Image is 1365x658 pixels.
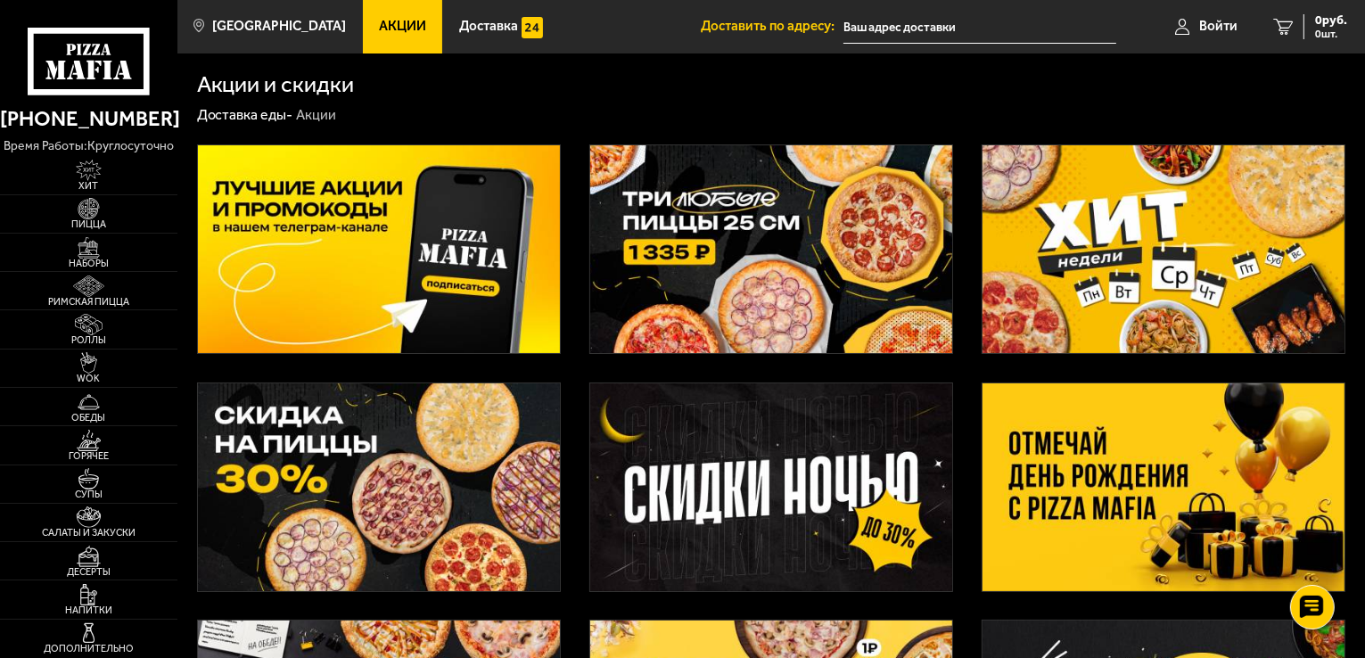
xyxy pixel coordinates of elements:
span: Войти [1199,20,1238,33]
span: Акции [379,20,426,33]
img: 15daf4d41897b9f0e9f617042186c801.svg [522,17,543,38]
span: 0 руб. [1315,14,1347,27]
span: [GEOGRAPHIC_DATA] [212,20,346,33]
span: Доставить по адресу: [701,20,843,33]
span: Доставка [459,20,518,33]
a: Доставка еды- [197,106,293,123]
h1: Акции и скидки [197,73,355,96]
div: Акции [296,106,336,125]
input: Ваш адрес доставки [843,11,1116,44]
span: 0 шт. [1315,29,1347,39]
